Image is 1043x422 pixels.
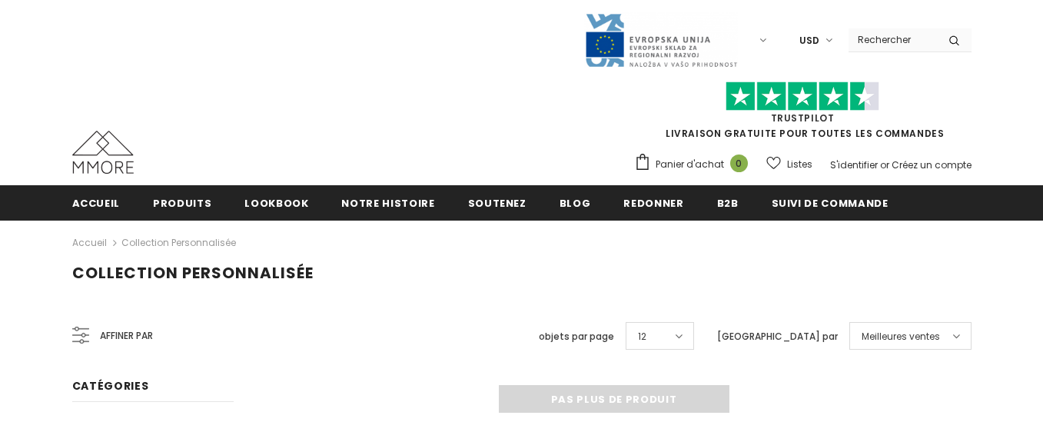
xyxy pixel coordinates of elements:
a: Accueil [72,234,107,252]
span: Accueil [72,196,121,211]
a: Suivi de commande [772,185,889,220]
a: soutenez [468,185,526,220]
a: TrustPilot [771,111,835,125]
a: S'identifier [830,158,878,171]
span: Suivi de commande [772,196,889,211]
img: Cas MMORE [72,131,134,174]
a: Accueil [72,185,121,220]
a: Blog [560,185,591,220]
img: Javni Razpis [584,12,738,68]
a: Créez un compte [892,158,972,171]
a: Notre histoire [341,185,434,220]
label: [GEOGRAPHIC_DATA] par [717,329,838,344]
span: Meilleures ventes [862,329,940,344]
span: B2B [717,196,739,211]
img: Faites confiance aux étoiles pilotes [726,81,879,111]
a: Collection personnalisée [121,236,236,249]
a: Javni Razpis [584,33,738,46]
span: Affiner par [100,327,153,344]
span: soutenez [468,196,526,211]
a: Lookbook [244,185,308,220]
label: objets par page [539,329,614,344]
span: 12 [638,329,646,344]
span: or [880,158,889,171]
a: B2B [717,185,739,220]
span: Collection personnalisée [72,262,314,284]
input: Search Site [849,28,937,51]
span: Catégories [72,378,149,394]
span: Listes [787,157,812,172]
a: Redonner [623,185,683,220]
span: Lookbook [244,196,308,211]
span: Notre histoire [341,196,434,211]
span: Blog [560,196,591,211]
a: Listes [766,151,812,178]
span: Panier d'achat [656,157,724,172]
a: Panier d'achat 0 [634,153,756,176]
span: USD [799,33,819,48]
span: Produits [153,196,211,211]
span: LIVRAISON GRATUITE POUR TOUTES LES COMMANDES [634,88,972,140]
span: 0 [730,155,748,172]
span: Redonner [623,196,683,211]
a: Produits [153,185,211,220]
